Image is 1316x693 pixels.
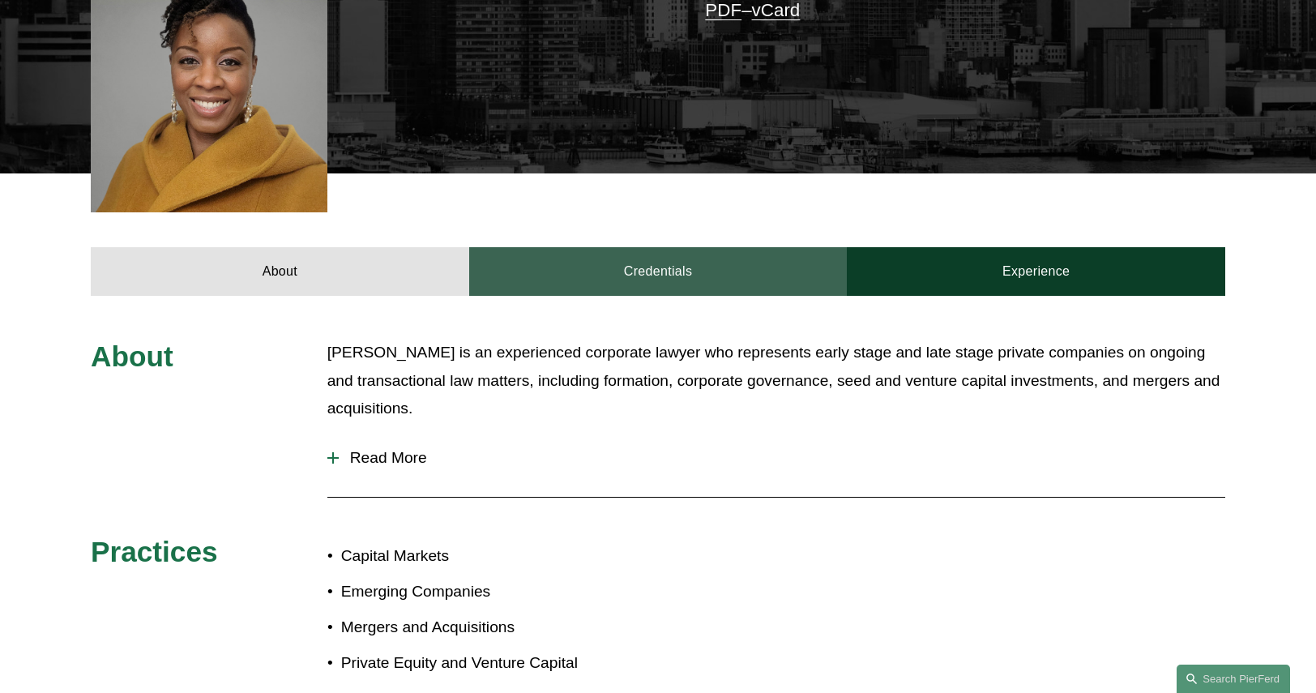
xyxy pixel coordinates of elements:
p: Emerging Companies [341,578,658,606]
span: Practices [91,536,218,567]
a: Search this site [1177,665,1290,693]
p: Mergers and Acquisitions [341,614,658,642]
span: About [91,340,173,372]
button: Read More [327,437,1225,479]
a: Credentials [469,247,848,296]
p: Capital Markets [341,542,658,571]
a: Experience [847,247,1225,296]
a: About [91,247,469,296]
span: Read More [339,449,1225,467]
p: [PERSON_NAME] is an experienced corporate lawyer who represents early stage and late stage privat... [327,339,1225,423]
p: Private Equity and Venture Capital [341,649,658,678]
